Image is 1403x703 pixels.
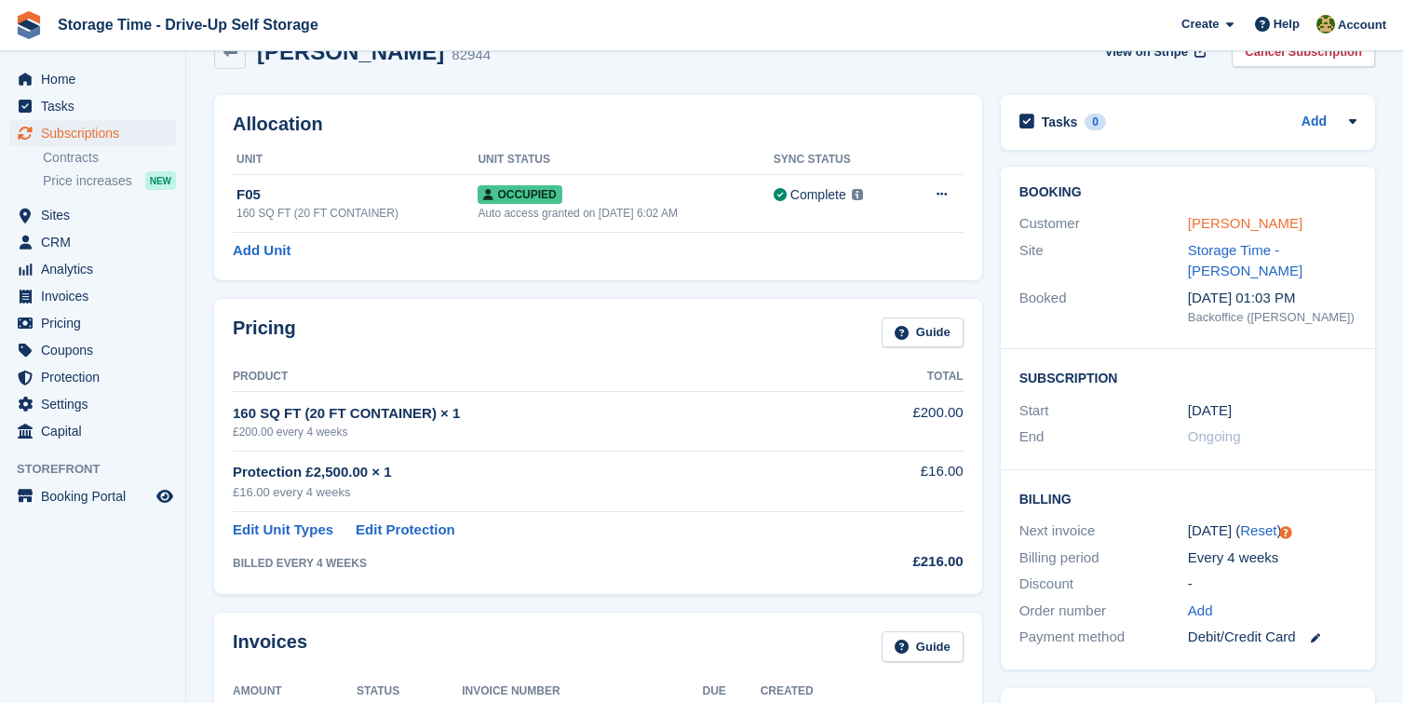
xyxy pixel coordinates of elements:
[9,364,176,390] a: menu
[882,318,964,348] a: Guide
[1098,37,1210,68] a: View on Stripe
[1019,240,1188,282] div: Site
[9,483,176,509] a: menu
[1302,112,1327,133] a: Add
[1019,400,1188,422] div: Start
[41,120,153,146] span: Subscriptions
[830,392,964,451] td: £200.00
[41,283,153,309] span: Invoices
[233,362,830,392] th: Product
[9,418,176,444] a: menu
[790,185,846,205] div: Complete
[9,283,176,309] a: menu
[233,631,307,662] h2: Invoices
[233,403,830,425] div: 160 SQ FT (20 FT CONTAINER) × 1
[830,451,964,511] td: £16.00
[1019,213,1188,235] div: Customer
[1085,114,1106,130] div: 0
[233,555,830,572] div: BILLED EVERY 4 WEEKS
[1188,520,1356,542] div: [DATE] ( )
[9,310,176,336] a: menu
[41,364,153,390] span: Protection
[233,462,830,483] div: Protection £2,500.00 × 1
[830,362,964,392] th: Total
[9,391,176,417] a: menu
[41,229,153,255] span: CRM
[1188,288,1356,309] div: [DATE] 01:03 PM
[1240,522,1276,538] a: Reset
[356,520,455,541] a: Edit Protection
[1019,368,1356,386] h2: Subscription
[9,120,176,146] a: menu
[9,66,176,92] a: menu
[1188,400,1232,422] time: 2025-05-19 00:00:00 UTC
[478,185,561,204] span: Occupied
[1019,601,1188,622] div: Order number
[41,337,153,363] span: Coupons
[830,551,964,573] div: £216.00
[1042,114,1078,130] h2: Tasks
[41,483,153,509] span: Booking Portal
[17,460,185,479] span: Storefront
[1188,428,1241,444] span: Ongoing
[233,483,830,502] div: £16.00 every 4 weeks
[43,172,132,190] span: Price increases
[41,256,153,282] span: Analytics
[852,189,863,200] img: icon-info-grey-7440780725fd019a000dd9b08b2336e03edf1995a4989e88bcd33f0948082b44.svg
[478,145,773,175] th: Unit Status
[41,202,153,228] span: Sites
[9,256,176,282] a: menu
[233,114,964,135] h2: Allocation
[43,170,176,191] a: Price increases NEW
[1232,37,1375,68] a: Cancel Subscription
[41,310,153,336] span: Pricing
[233,424,830,440] div: £200.00 every 4 weeks
[1188,601,1213,622] a: Add
[1188,242,1302,279] a: Storage Time - [PERSON_NAME]
[154,485,176,507] a: Preview store
[1338,16,1386,34] span: Account
[882,631,964,662] a: Guide
[236,205,478,222] div: 160 SQ FT (20 FT CONTAINER)
[233,145,478,175] th: Unit
[1019,548,1188,569] div: Billing period
[41,93,153,119] span: Tasks
[9,93,176,119] a: menu
[1019,426,1188,448] div: End
[1019,627,1188,648] div: Payment method
[1188,627,1356,648] div: Debit/Credit Card
[1188,308,1356,327] div: Backoffice ([PERSON_NAME])
[9,337,176,363] a: menu
[774,145,906,175] th: Sync Status
[1105,43,1188,61] span: View on Stripe
[9,229,176,255] a: menu
[1181,15,1219,34] span: Create
[1019,185,1356,200] h2: Booking
[41,418,153,444] span: Capital
[1277,524,1294,541] div: Tooltip anchor
[452,45,491,66] div: 82944
[15,11,43,39] img: stora-icon-8386f47178a22dfd0bd8f6a31ec36ba5ce8667c1dd55bd0f319d3a0aa187defe.svg
[236,184,478,206] div: F05
[233,240,290,262] a: Add Unit
[478,205,773,222] div: Auto access granted on [DATE] 6:02 AM
[41,66,153,92] span: Home
[1019,574,1188,595] div: Discount
[50,9,326,40] a: Storage Time - Drive-Up Self Storage
[145,171,176,190] div: NEW
[41,391,153,417] span: Settings
[1019,489,1356,507] h2: Billing
[1188,215,1302,231] a: [PERSON_NAME]
[233,520,333,541] a: Edit Unit Types
[257,39,444,64] h2: [PERSON_NAME]
[1188,574,1356,595] div: -
[1019,520,1188,542] div: Next invoice
[1188,548,1356,569] div: Every 4 weeks
[43,149,176,167] a: Contracts
[1019,288,1188,327] div: Booked
[9,202,176,228] a: menu
[1316,15,1335,34] img: Zain Sarwar
[1274,15,1300,34] span: Help
[233,318,296,348] h2: Pricing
